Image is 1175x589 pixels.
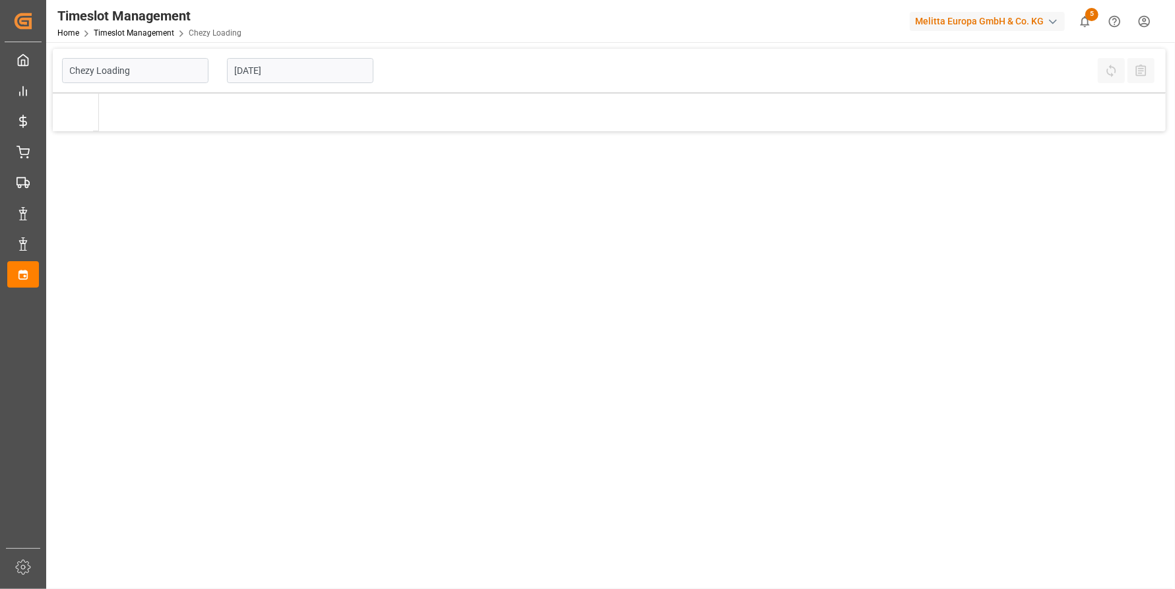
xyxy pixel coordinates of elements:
[1070,7,1100,36] button: show 5 new notifications
[62,58,208,83] input: Type to search/select
[910,12,1065,31] div: Melitta Europa GmbH & Co. KG
[57,28,79,38] a: Home
[57,6,241,26] div: Timeslot Management
[94,28,174,38] a: Timeslot Management
[910,9,1070,34] button: Melitta Europa GmbH & Co. KG
[1100,7,1129,36] button: Help Center
[1085,8,1098,21] span: 5
[227,58,373,83] input: DD-MM-YYYY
